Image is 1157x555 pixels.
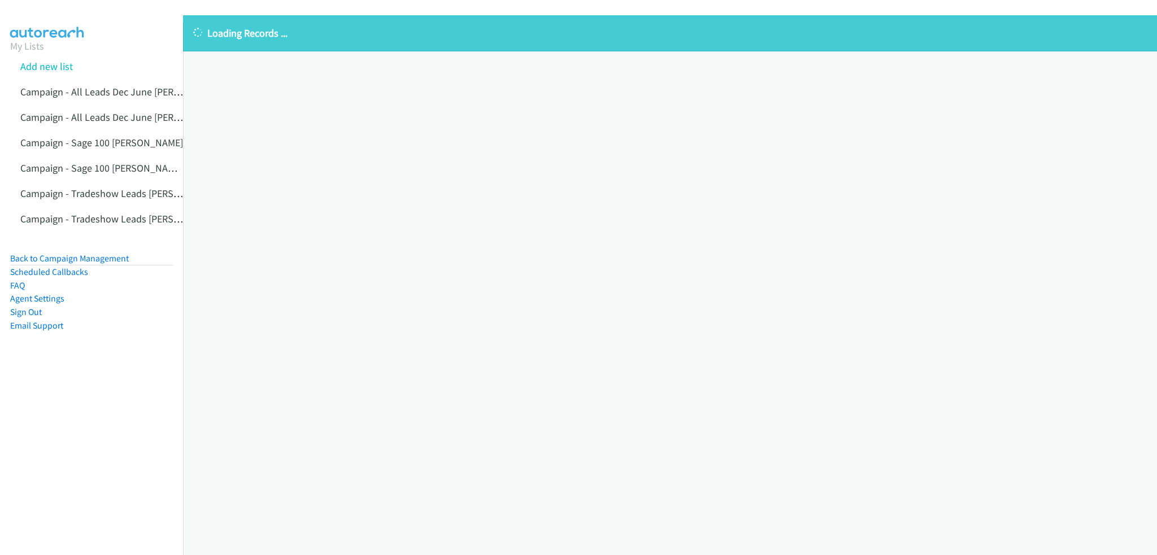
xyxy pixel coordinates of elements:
[20,111,258,124] a: Campaign - All Leads Dec June [PERSON_NAME] Cloned
[10,320,63,331] a: Email Support
[20,85,225,98] a: Campaign - All Leads Dec June [PERSON_NAME]
[10,293,64,304] a: Agent Settings
[20,212,253,225] a: Campaign - Tradeshow Leads [PERSON_NAME] Cloned
[20,161,216,174] a: Campaign - Sage 100 [PERSON_NAME] Cloned
[10,266,88,277] a: Scheduled Callbacks
[193,25,1147,41] p: Loading Records ...
[10,307,42,317] a: Sign Out
[20,136,183,149] a: Campaign - Sage 100 [PERSON_NAME]
[10,280,25,291] a: FAQ
[10,40,44,53] a: My Lists
[20,60,73,73] a: Add new list
[10,253,129,264] a: Back to Campaign Management
[20,187,220,200] a: Campaign - Tradeshow Leads [PERSON_NAME]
